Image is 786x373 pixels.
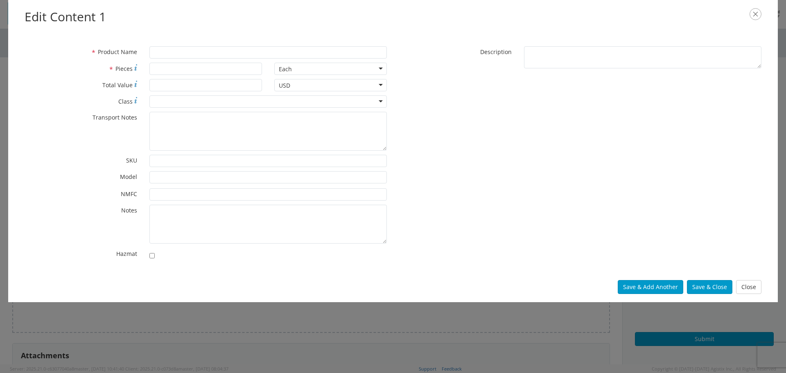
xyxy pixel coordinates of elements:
h2: Edit Content 1 [25,8,761,26]
button: Save & Add Another [618,280,683,294]
button: Close [736,280,761,294]
span: Notes [121,206,137,214]
span: Product Name [98,48,137,56]
span: Transport Notes [93,113,137,121]
span: Description [480,48,512,56]
span: Total Value [102,81,133,89]
span: Pieces [115,65,133,72]
span: SKU [126,156,137,164]
button: Save & Close [687,280,732,294]
span: Hazmat [116,250,137,258]
div: Each [279,65,292,73]
span: NMFC [121,190,137,198]
span: Model [120,173,137,181]
span: Class [118,97,133,105]
div: USD [279,81,290,90]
